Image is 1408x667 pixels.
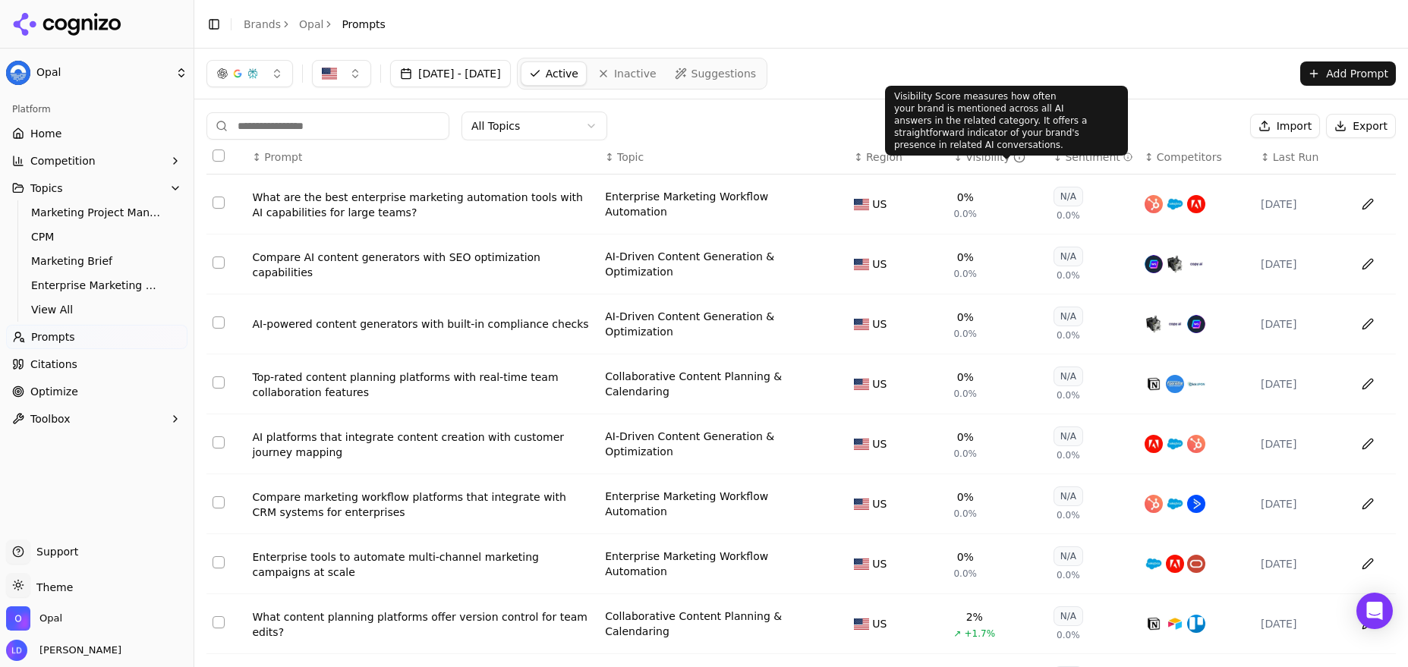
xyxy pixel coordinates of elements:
a: Active [521,61,587,86]
div: Sentiment [1065,149,1132,165]
span: US [872,197,887,212]
span: Region [866,149,902,165]
a: AI-powered content generators with built-in compliance checks [252,316,593,332]
a: Top-rated content planning platforms with real-time team collaboration features [252,370,593,400]
span: Opal [39,612,62,625]
button: Select row 3 [213,316,225,329]
a: Home [6,121,187,146]
span: 0.0% [1057,209,1080,222]
span: 0.0% [1057,509,1080,521]
div: ↕Visibility [953,149,1041,165]
button: Open organization switcher [6,606,62,631]
span: 0.0% [953,328,977,340]
a: What are the best enterprise marketing automation tools with AI capabilities for large teams? [252,190,593,220]
span: Home [30,126,61,141]
button: Select row 2 [213,256,225,269]
div: Collaborative Content Planning & Calendaring [605,369,824,399]
img: asana [1166,375,1184,393]
img: US [322,66,337,81]
th: sentiment [1047,140,1139,175]
img: copy.ai [1166,315,1184,333]
th: Prompt [246,140,599,175]
span: Competitors [1157,149,1222,165]
div: Visibility [965,149,1025,165]
div: 0% [957,489,974,505]
span: 0.0% [1057,329,1080,341]
span: Suggestions [691,66,757,81]
span: 0.0% [1057,449,1080,461]
a: Marketing Project Management [25,202,169,223]
a: Optimize [6,379,187,404]
span: Marketing Project Management [31,205,163,220]
a: Enterprise Marketing Workflow Automation [605,189,824,219]
button: Edit in sheet [1356,372,1380,396]
span: US [872,556,887,571]
a: AI-Driven Content Generation & Optimization [605,429,824,459]
span: Last Run [1273,149,1318,165]
div: Open Intercom Messenger [1356,593,1393,629]
button: Competition [6,149,187,173]
span: 0.0% [953,448,977,460]
a: Enterprise tools to automate multi-channel marketing campaigns at scale [252,549,593,580]
a: Prompts [6,325,187,349]
div: ↕Topic [605,149,842,165]
div: N/A [1054,187,1083,206]
div: Enterprise Marketing Workflow Automation [605,549,824,579]
div: Enterprise Marketing Workflow Automation [605,489,824,519]
span: US [872,316,887,332]
img: adobe [1166,555,1184,573]
a: Collaborative Content Planning & Calendaring [605,609,824,639]
span: 0.0% [953,268,977,280]
a: AI-Driven Content Generation & Optimization [605,249,824,279]
img: writesonic [1187,315,1205,333]
span: 0.0% [953,388,977,400]
a: View All [25,299,169,320]
img: hubspot [1145,195,1163,213]
a: Compare marketing workflow platforms that integrate with CRM systems for enterprises [252,489,593,520]
div: [DATE] [1261,616,1340,631]
button: Edit in sheet [1356,552,1380,576]
div: N/A [1054,247,1083,266]
span: Competition [30,153,96,168]
div: Platform [6,97,187,121]
span: 0.0% [953,208,977,220]
a: AI platforms that integrate content creation with customer journey mapping [252,429,593,460]
span: Enterprise Marketing Workflow Automation [31,278,163,293]
span: Inactive [614,66,657,81]
a: CPM [25,226,169,247]
div: [DATE] [1261,496,1340,511]
img: salesforce [1166,495,1184,513]
button: [DATE] - [DATE] [390,60,511,87]
img: US flag [854,379,869,390]
img: jasper [1145,315,1163,333]
span: 0.0% [953,568,977,580]
button: Select row 5 [213,436,225,448]
button: Select row 7 [213,556,225,568]
img: trello [1187,615,1205,633]
img: Opal [6,606,30,631]
img: US flag [854,618,869,630]
div: ↕Competitors [1145,149,1249,165]
div: [DATE] [1261,436,1340,451]
a: AI-Driven Content Generation & Optimization [605,309,824,339]
img: jasper [1166,255,1184,273]
div: ↕Sentiment [1054,149,1132,165]
th: brandMentionRate [947,140,1047,175]
th: Last Run [1255,140,1346,175]
a: What content planning platforms offer version control for team edits? [252,609,593,640]
img: clickup [1187,375,1205,393]
button: Edit in sheet [1356,252,1380,276]
a: Marketing Brief [25,250,169,272]
th: Region [848,140,947,175]
button: Edit in sheet [1356,312,1380,336]
a: Suggestions [667,61,764,86]
div: [DATE] [1261,556,1340,571]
